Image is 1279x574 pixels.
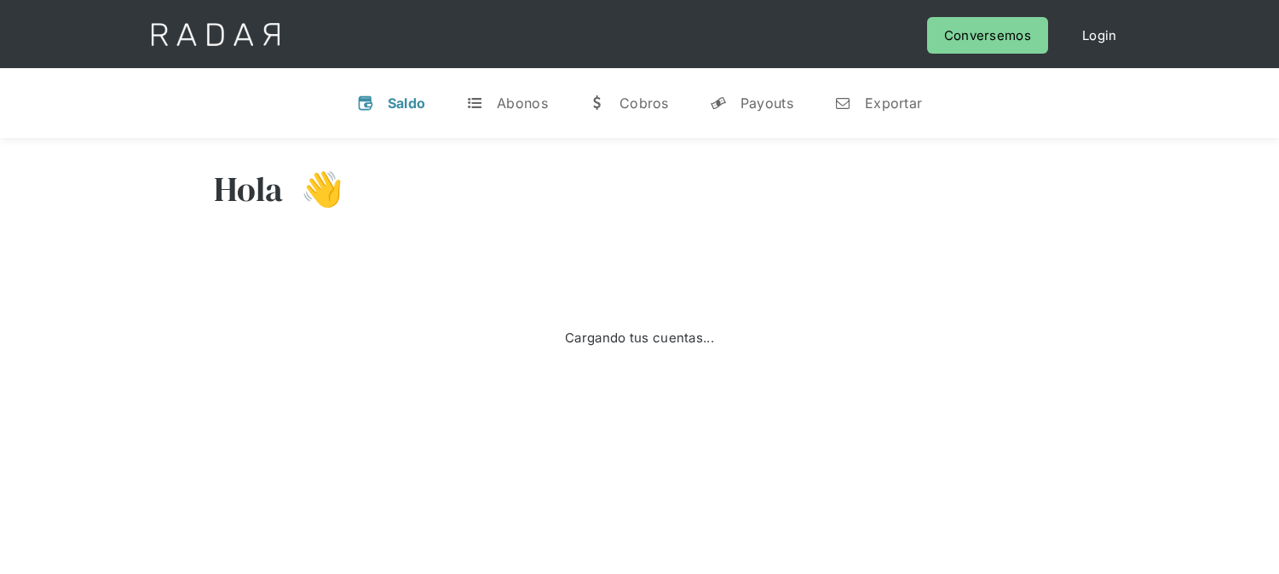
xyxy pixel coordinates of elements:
div: Cobros [619,95,669,112]
h3: Hola [214,168,284,210]
div: Payouts [740,95,793,112]
div: y [710,95,727,112]
div: Cargando tus cuentas... [565,326,714,349]
div: Exportar [865,95,922,112]
div: w [589,95,606,112]
div: Saldo [388,95,426,112]
div: n [834,95,851,112]
a: Login [1065,17,1134,54]
a: Conversemos [927,17,1048,54]
div: v [357,95,374,112]
h3: 👋 [284,168,343,210]
div: t [466,95,483,112]
div: Abonos [497,95,548,112]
